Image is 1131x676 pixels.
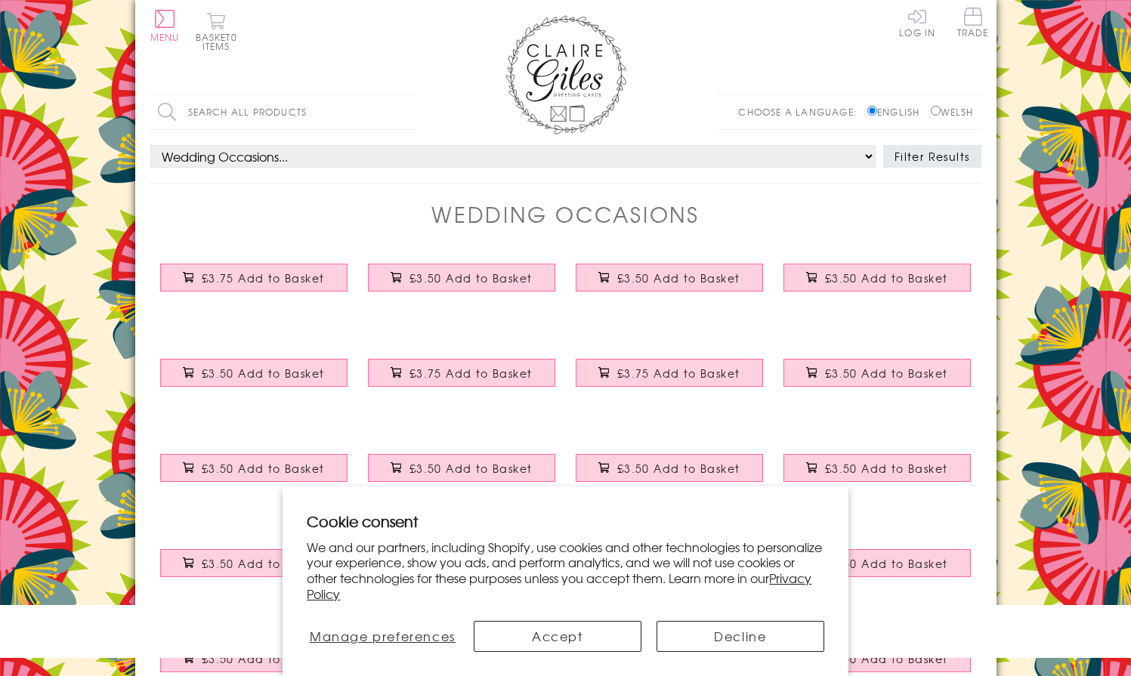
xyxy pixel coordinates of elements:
p: We and our partners, including Shopify, use cookies and other technologies to personalize your ex... [307,539,824,602]
a: Wedding Card, Pop! You're Engaged Best News, Embellished with colourful pompoms £3.75 Add to Basket [566,347,774,412]
button: £3.50 Add to Basket [783,454,971,482]
button: £3.50 Add to Basket [576,454,763,482]
button: £3.75 Add to Basket [160,264,348,292]
button: £3.50 Add to Basket [368,454,555,482]
button: £3.50 Add to Basket [160,359,348,387]
button: Filter Results [883,145,981,168]
button: £3.50 Add to Basket [783,359,971,387]
a: Privacy Policy [307,569,811,603]
button: Manage preferences [307,621,458,652]
span: £3.50 Add to Basket [409,461,533,476]
span: £3.50 Add to Basket [202,651,325,666]
a: Wedding Congratulations Card, Mum and Step Dad, Colourful Dots £3.50 Add to Basket [774,443,981,508]
span: £3.50 Add to Basket [202,461,325,476]
input: Search [400,95,415,129]
button: £3.50 Add to Basket [368,264,555,292]
button: £3.50 Add to Basket [160,454,348,482]
button: £3.50 Add to Basket [160,549,348,577]
span: £3.50 Add to Basket [202,366,325,381]
a: Trade [957,8,989,40]
span: £3.50 Add to Basket [202,556,325,571]
button: £3.50 Add to Basket [783,549,971,577]
span: £3.50 Add to Basket [825,461,948,476]
a: Wedding Card, Grey Circles, Dad & Step Mum Congratulations on your Wedding Day £3.50 Add to Basket [566,443,774,508]
span: £3.50 Add to Basket [617,270,740,286]
h2: Cookie consent [307,511,824,532]
span: 0 items [202,30,237,53]
img: Claire Giles Greetings Cards [505,15,626,134]
button: £3.75 Add to Basket [576,359,763,387]
a: Log In [899,8,935,37]
a: Wedding Card, Doilies, Wedding Congratulations £3.50 Add to Basket [150,347,358,412]
label: English [867,105,927,119]
span: Manage preferences [310,627,456,645]
input: Search all products [150,95,415,129]
button: £3.75 Add to Basket [368,359,555,387]
a: Wedding Card, Pink Ribbon, To the Bride to Be on your Hen Do £3.50 Add to Basket [150,538,358,603]
span: £3.50 Add to Basket [617,461,740,476]
button: Decline [657,621,824,652]
span: £3.75 Add to Basket [202,270,325,286]
span: £3.50 Add to Basket [825,270,948,286]
a: Wedding Card, Blue Banners, Congratulations Wedding Day £3.50 Add to Basket [566,252,774,317]
a: Wedding Card, Pink Stars, Bridesmaid, embellished with a fabric butterfly £3.50 Add to Basket [774,538,981,603]
a: Engagement Card, Heart in Stars, Wedding, Embellished with a colourful tassel £3.75 Add to Basket [358,347,566,412]
a: Wedding Card, Pink Flowers, On your Bridal Shower £3.50 Add to Basket [358,443,566,508]
input: English [867,106,877,116]
button: £3.50 Add to Basket [783,264,971,292]
button: Basket0 items [196,12,237,51]
span: £3.75 Add to Basket [409,366,533,381]
span: £3.50 Add to Basket [825,651,948,666]
a: 5th Wedding Anniversary Card, Congratulations, fabric butterfly Embellished £3.50 Add to Basket [150,443,358,508]
a: Wedding Card, Ring, Congratulations you're Engaged, Embossed and Foiled text £3.50 Add to Basket [774,347,981,412]
span: £3.50 Add to Basket [409,270,533,286]
button: Menu [150,10,180,42]
span: Trade [957,8,989,37]
span: £3.75 Add to Basket [617,366,740,381]
a: Wedding Congratulations Card, Butteflies Heart, Embossed and Foiled text £3.50 Add to Basket [358,252,566,317]
a: Wedding Card, Flowers, Congratulations, Embellished with colourful pompoms £3.75 Add to Basket [150,252,358,317]
span: £3.50 Add to Basket [825,366,948,381]
button: £3.50 Add to Basket [576,264,763,292]
label: Welsh [931,105,974,119]
button: Accept [474,621,641,652]
a: Wedding Card, White Peonie, Mr and Mrs , Embossed and Foiled text £3.50 Add to Basket [774,252,981,317]
span: £3.50 Add to Basket [825,556,948,571]
span: Menu [150,30,180,44]
p: Choose a language: [738,105,864,119]
input: Welsh [931,106,941,116]
h1: Wedding Occasions [431,199,700,230]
